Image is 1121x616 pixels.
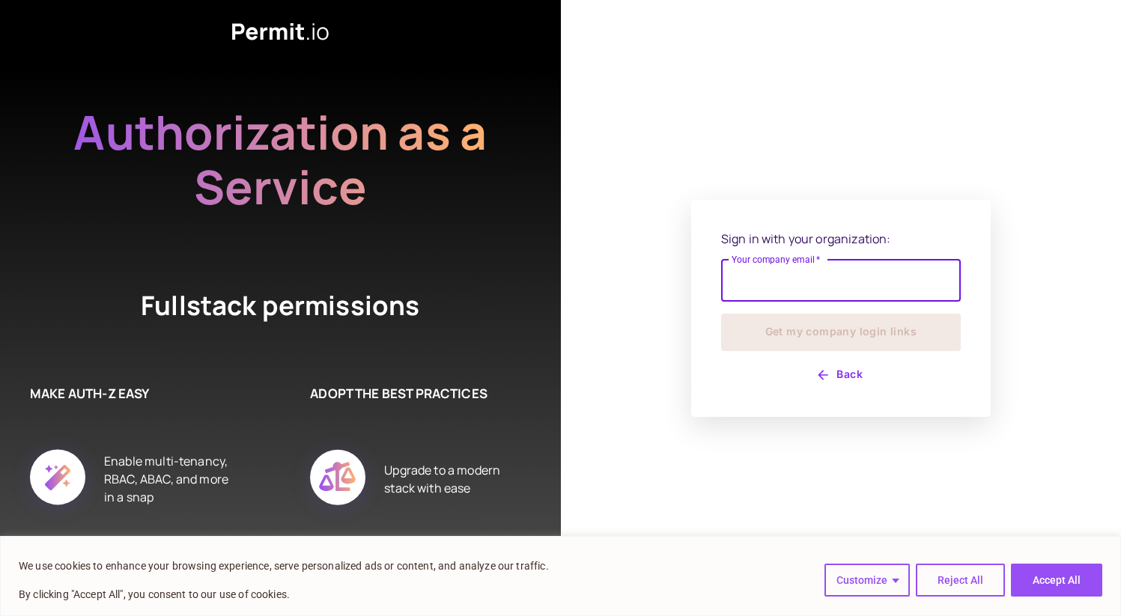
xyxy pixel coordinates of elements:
[721,230,961,248] p: Sign in with your organization:
[916,564,1005,597] button: Reject All
[310,384,515,403] h6: ADOPT THE BEST PRACTICES
[85,287,475,324] h4: Fullstack permissions
[30,384,235,403] h6: MAKE AUTH-Z EASY
[1011,564,1102,597] button: Accept All
[721,314,961,351] button: Get my company login links
[25,105,535,214] h2: Authorization as a Service
[824,564,910,597] button: Customize
[19,585,549,603] p: By clicking "Accept All", you consent to our use of cookies.
[732,253,821,266] label: Your company email
[384,433,515,525] div: Upgrade to a modern stack with ease
[104,433,235,525] div: Enable multi-tenancy, RBAC, ABAC, and more in a snap
[721,363,961,387] button: Back
[19,557,549,575] p: We use cookies to enhance your browsing experience, serve personalized ads or content, and analyz...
